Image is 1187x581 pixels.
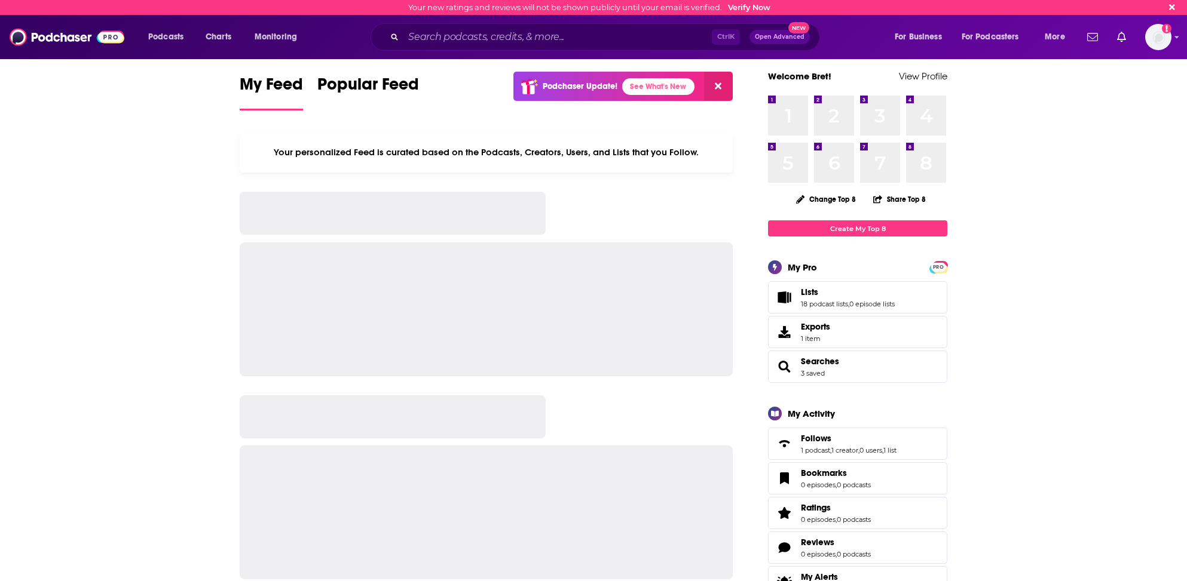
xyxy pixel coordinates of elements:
div: Your new ratings and reviews will not be shown publicly until your email is verified. [408,3,770,12]
span: Exports [801,321,830,332]
span: Ratings [801,502,831,513]
a: 0 podcasts [837,481,871,489]
span: , [836,481,837,489]
a: 1 podcast [801,446,830,454]
a: Welcome Bret! [768,70,831,82]
button: open menu [246,27,313,47]
span: Podcasts [148,29,183,45]
span: New [788,22,810,33]
span: , [848,300,849,308]
a: Lists [801,287,895,297]
button: open menu [954,27,1036,47]
span: More [1045,29,1065,45]
div: Your personalized Feed is curated based on the Podcasts, Creators, Users, and Lists that you Follow. [240,132,733,173]
span: Reviews [768,531,947,564]
span: Follows [768,428,947,460]
a: See What's New [622,78,695,95]
a: Lists [772,289,796,306]
span: Reviews [801,537,834,548]
span: Ctrl K [712,29,740,45]
span: My Feed [240,74,303,102]
span: Follows [801,433,831,444]
button: open menu [1036,27,1080,47]
span: , [858,446,859,454]
button: open menu [886,27,957,47]
a: 0 podcasts [837,515,871,524]
a: View Profile [899,70,947,82]
span: Bookmarks [768,462,947,494]
a: Ratings [772,505,796,521]
a: Verify Now [728,3,770,12]
button: Share Top 8 [873,187,926,211]
a: Searches [772,358,796,375]
a: Reviews [801,537,871,548]
a: 3 saved [801,369,825,377]
span: , [836,515,837,524]
a: 0 podcasts [837,550,871,558]
a: Bookmarks [772,470,796,487]
span: Open Advanced [755,34,804,40]
div: My Pro [788,262,817,273]
a: 0 episodes [801,481,836,489]
span: Lists [768,281,947,313]
span: PRO [931,263,946,272]
span: Monitoring [255,29,297,45]
a: Reviews [772,539,796,556]
a: 1 creator [831,446,858,454]
button: open menu [140,27,199,47]
button: Show profile menu [1145,24,1171,50]
span: Lists [801,287,818,297]
a: Bookmarks [801,468,871,478]
a: Create My Top 8 [768,220,947,236]
span: Popular Feed [317,74,419,102]
a: 0 episode lists [849,300,895,308]
span: Logged in as BretAita [1145,24,1171,50]
span: Charts [206,29,231,45]
span: Ratings [768,497,947,529]
a: Exports [768,316,947,348]
span: , [836,550,837,558]
span: For Podcasters [962,29,1019,45]
a: 0 episodes [801,515,836,524]
span: 1 item [801,334,830,343]
img: User Profile [1145,24,1171,50]
span: , [882,446,883,454]
a: Ratings [801,502,871,513]
a: 1 list [883,446,897,454]
p: Podchaser Update! [543,81,617,91]
span: Exports [772,324,796,340]
div: My Activity [788,408,835,419]
a: Follows [801,433,897,444]
a: 0 episodes [801,550,836,558]
input: Search podcasts, credits, & more... [403,27,712,47]
a: Popular Feed [317,74,419,110]
button: Open AdvancedNew [749,30,810,44]
a: My Feed [240,74,303,110]
span: For Business [895,29,942,45]
a: 0 users [859,446,882,454]
a: 18 podcast lists [801,300,848,308]
button: Change Top 8 [789,192,863,207]
span: Bookmarks [801,468,847,478]
span: Searches [768,351,947,383]
a: Show notifications dropdown [1112,27,1131,47]
a: PRO [931,262,946,271]
div: Search podcasts, credits, & more... [382,23,831,51]
a: Follows [772,435,796,452]
svg: Email not verified [1162,24,1171,33]
a: Searches [801,356,839,367]
span: , [830,446,831,454]
a: Charts [198,27,238,47]
img: Podchaser - Follow, Share and Rate Podcasts [10,26,124,48]
a: Show notifications dropdown [1082,27,1103,47]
